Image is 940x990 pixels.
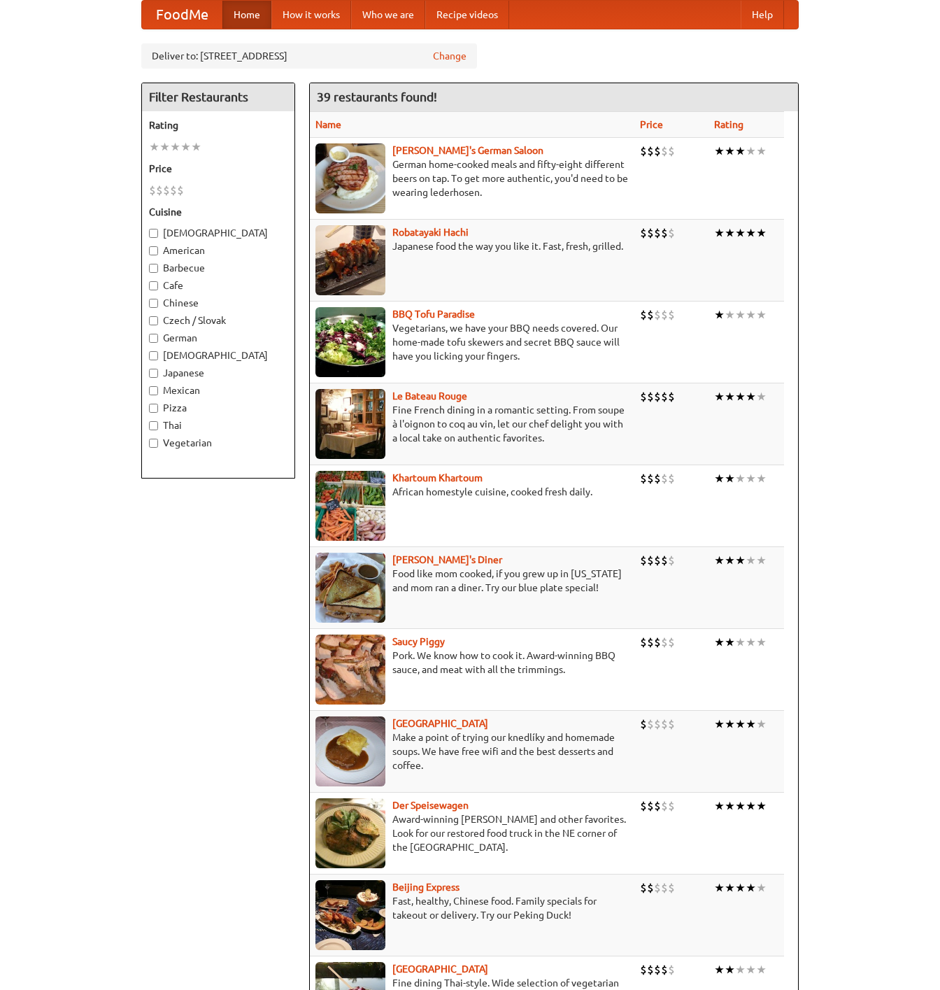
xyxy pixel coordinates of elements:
p: Vegetarians, we have your BBQ needs covered. Our home-made tofu skewers and secret BBQ sauce will... [315,321,629,363]
a: [GEOGRAPHIC_DATA] [392,963,488,975]
li: $ [661,798,668,814]
li: $ [654,225,661,241]
li: ★ [746,389,756,404]
a: Name [315,119,341,130]
li: ★ [159,139,170,155]
input: Cafe [149,281,158,290]
img: tofuparadise.jpg [315,307,385,377]
a: Khartoum Khartoum [392,472,483,483]
a: [PERSON_NAME]'s Diner [392,554,502,565]
a: Who we are [351,1,425,29]
li: $ [654,635,661,650]
li: $ [647,635,654,650]
li: ★ [735,225,746,241]
a: Beijing Express [392,882,460,893]
li: $ [654,143,661,159]
li: $ [640,635,647,650]
li: ★ [746,143,756,159]
li: ★ [714,716,725,732]
li: ★ [714,798,725,814]
label: American [149,243,287,257]
img: saucy.jpg [315,635,385,705]
li: ★ [735,389,746,404]
label: [DEMOGRAPHIC_DATA] [149,348,287,362]
label: Barbecue [149,261,287,275]
li: $ [654,962,661,977]
img: speisewagen.jpg [315,798,385,868]
li: ★ [725,962,735,977]
li: ★ [746,798,756,814]
li: ★ [714,225,725,241]
input: American [149,246,158,255]
li: ★ [714,143,725,159]
li: ★ [725,143,735,159]
li: $ [668,716,675,732]
li: $ [661,962,668,977]
li: ★ [725,553,735,568]
li: $ [668,389,675,404]
a: Robatayaki Hachi [392,227,469,238]
h4: Filter Restaurants [142,83,294,111]
p: German home-cooked meals and fifty-eight different beers on tap. To get more authentic, you'd nee... [315,157,629,199]
input: Chinese [149,299,158,308]
li: ★ [725,307,735,323]
li: ★ [756,635,767,650]
a: Price [640,119,663,130]
input: Mexican [149,386,158,395]
li: $ [661,471,668,486]
li: ★ [735,471,746,486]
input: Pizza [149,404,158,413]
li: $ [647,798,654,814]
li: $ [668,798,675,814]
li: ★ [756,798,767,814]
li: $ [668,471,675,486]
li: ★ [746,635,756,650]
li: $ [640,389,647,404]
li: ★ [714,553,725,568]
p: Japanese food the way you like it. Fast, fresh, grilled. [315,239,629,253]
li: $ [156,183,163,198]
li: ★ [735,962,746,977]
a: FoodMe [142,1,222,29]
li: ★ [746,307,756,323]
li: ★ [756,553,767,568]
input: Japanese [149,369,158,378]
a: Saucy Piggy [392,636,445,647]
li: ★ [191,139,201,155]
li: ★ [746,962,756,977]
li: ★ [725,389,735,404]
li: ★ [756,143,767,159]
a: Help [741,1,784,29]
li: $ [661,553,668,568]
li: ★ [725,880,735,896]
li: $ [170,183,177,198]
li: ★ [756,962,767,977]
li: $ [661,880,668,896]
h5: Cuisine [149,205,287,219]
li: ★ [756,307,767,323]
a: BBQ Tofu Paradise [392,309,475,320]
img: khartoum.jpg [315,471,385,541]
b: Der Speisewagen [392,800,469,811]
li: $ [647,716,654,732]
p: Fast, healthy, Chinese food. Family specials for takeout or delivery. Try our Peking Duck! [315,894,629,922]
li: $ [640,225,647,241]
a: [PERSON_NAME]'s German Saloon [392,145,543,156]
li: ★ [756,471,767,486]
label: Cafe [149,278,287,292]
li: ★ [170,139,180,155]
a: Change [433,49,467,63]
li: $ [177,183,184,198]
input: [DEMOGRAPHIC_DATA] [149,351,158,360]
a: Le Bateau Rouge [392,390,467,402]
p: African homestyle cuisine, cooked fresh daily. [315,485,629,499]
li: $ [647,389,654,404]
li: $ [640,553,647,568]
li: ★ [735,143,746,159]
li: ★ [735,798,746,814]
li: ★ [180,139,191,155]
li: $ [654,798,661,814]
